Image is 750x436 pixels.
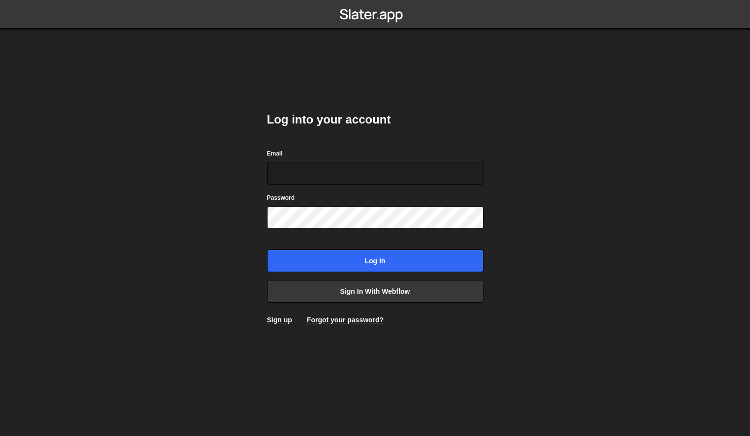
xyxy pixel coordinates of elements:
[267,280,483,303] a: Sign in with Webflow
[307,316,384,324] a: Forgot your password?
[267,149,283,158] label: Email
[267,112,483,127] h2: Log into your account
[267,193,295,203] label: Password
[267,249,483,272] input: Log in
[267,316,292,324] a: Sign up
